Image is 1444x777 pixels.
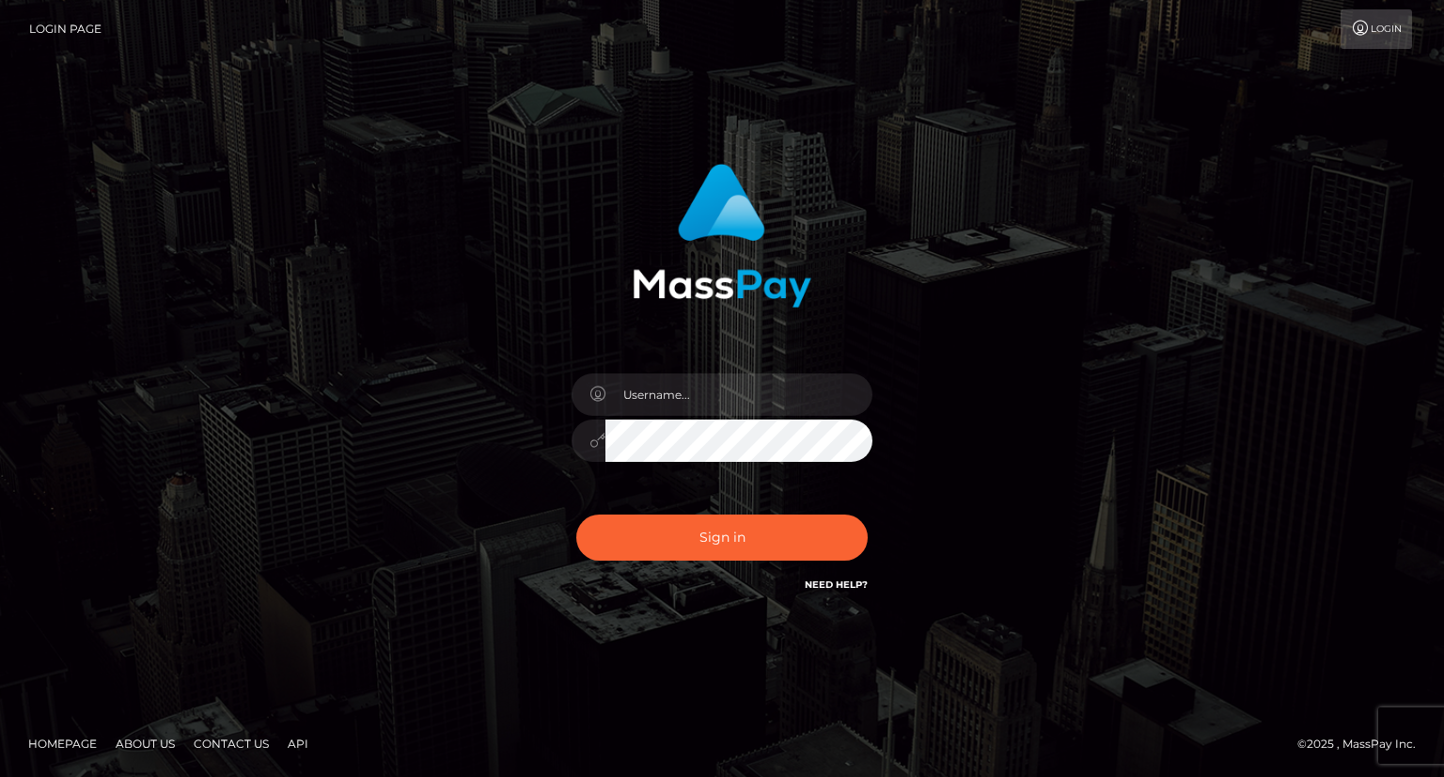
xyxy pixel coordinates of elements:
a: Homepage [21,729,104,758]
a: Login [1341,9,1412,49]
button: Sign in [576,515,868,561]
div: © 2025 , MassPay Inc. [1297,734,1430,754]
a: API [280,729,316,758]
a: Need Help? [805,579,868,591]
a: Login Page [29,9,102,49]
a: About Us [108,729,182,758]
a: Contact Us [186,729,276,758]
img: MassPay Login [633,164,811,308]
input: Username... [605,373,872,416]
